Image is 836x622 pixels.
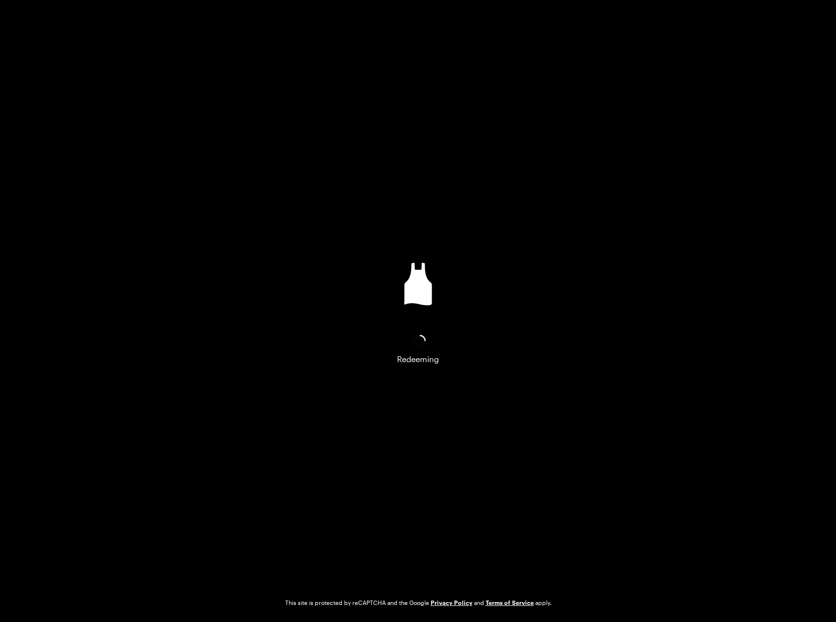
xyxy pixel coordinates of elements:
[431,598,473,606] a: Google Privacy Policy
[285,599,551,606] div: This site is protected by reCAPTCHA and the Google and apply.
[384,16,452,24] img: tastemade
[397,353,439,365] span: Redeeming
[384,16,452,27] a: Go to Tastemade Homepage
[486,598,534,606] a: Google Terms of Service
